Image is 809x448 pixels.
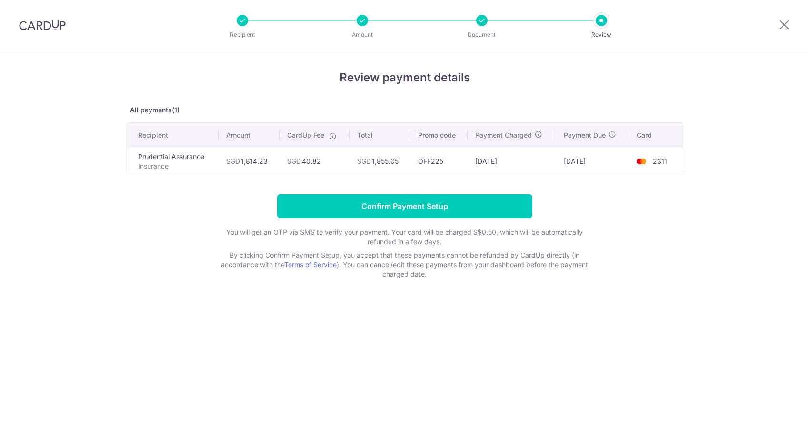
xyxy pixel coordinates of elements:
[126,105,683,115] p: All payments(1)
[287,130,324,140] span: CardUp Fee
[127,148,219,175] td: Prudential Assurance
[287,157,301,165] span: SGD
[219,123,280,148] th: Amount
[410,148,468,175] td: OFF225
[410,123,468,148] th: Promo code
[126,69,683,86] h4: Review payment details
[475,130,532,140] span: Payment Charged
[566,30,637,40] p: Review
[226,157,240,165] span: SGD
[207,30,278,40] p: Recipient
[284,260,337,269] a: Terms of Service
[138,161,211,171] p: Insurance
[277,194,532,218] input: Confirm Payment Setup
[468,148,557,175] td: [DATE]
[219,148,280,175] td: 1,814.23
[350,123,410,148] th: Total
[653,157,667,165] span: 2311
[214,250,595,279] p: By clicking Confirm Payment Setup, you accept that these payments cannot be refunded by CardUp di...
[632,156,651,167] img: <span class="translation_missing" title="translation missing: en.account_steps.new_confirm_form.b...
[127,123,219,148] th: Recipient
[629,123,682,148] th: Card
[19,19,66,30] img: CardUp
[214,228,595,247] p: You will get an OTP via SMS to verify your payment. Your card will be charged S$0.50, which will ...
[556,148,629,175] td: [DATE]
[350,148,410,175] td: 1,855.05
[280,148,350,175] td: 40.82
[357,157,371,165] span: SGD
[564,130,606,140] span: Payment Due
[447,30,517,40] p: Document
[327,30,398,40] p: Amount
